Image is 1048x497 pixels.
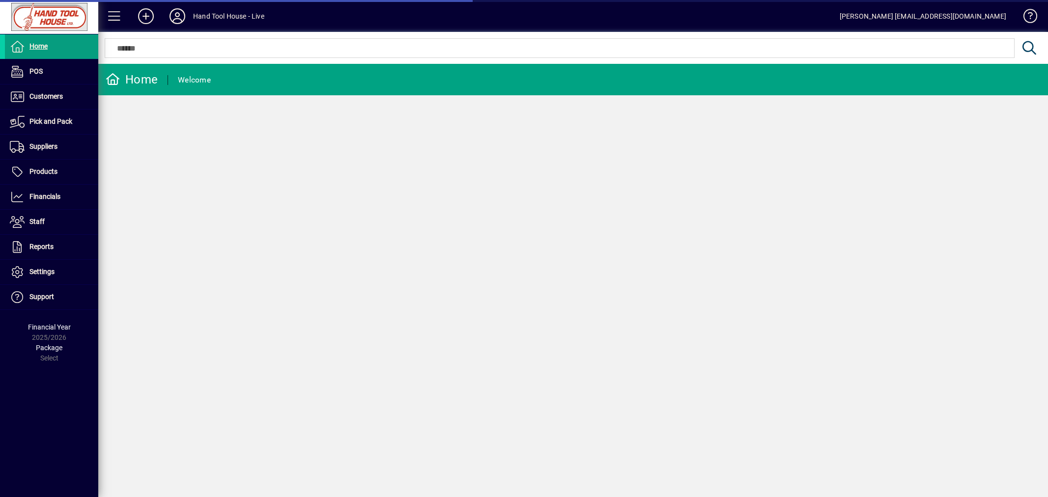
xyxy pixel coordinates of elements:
span: Financials [29,193,60,200]
a: Customers [5,84,98,109]
button: Add [130,7,162,25]
a: Reports [5,235,98,259]
a: Staff [5,210,98,234]
span: Customers [29,92,63,100]
span: Financial Year [28,323,71,331]
span: Pick and Pack [29,117,72,125]
span: Products [29,167,57,175]
span: Suppliers [29,142,57,150]
span: POS [29,67,43,75]
a: Suppliers [5,135,98,159]
span: Support [29,293,54,301]
div: Welcome [178,72,211,88]
span: Staff [29,218,45,225]
div: Hand Tool House - Live [193,8,264,24]
div: [PERSON_NAME] [EMAIL_ADDRESS][DOMAIN_NAME] [840,8,1006,24]
span: Package [36,344,62,352]
span: Home [29,42,48,50]
a: Support [5,285,98,309]
span: Settings [29,268,55,276]
span: Reports [29,243,54,250]
div: Home [106,72,158,87]
a: Pick and Pack [5,110,98,134]
a: Knowledge Base [1016,2,1036,34]
button: Profile [162,7,193,25]
a: POS [5,59,98,84]
a: Products [5,160,98,184]
a: Settings [5,260,98,284]
a: Financials [5,185,98,209]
